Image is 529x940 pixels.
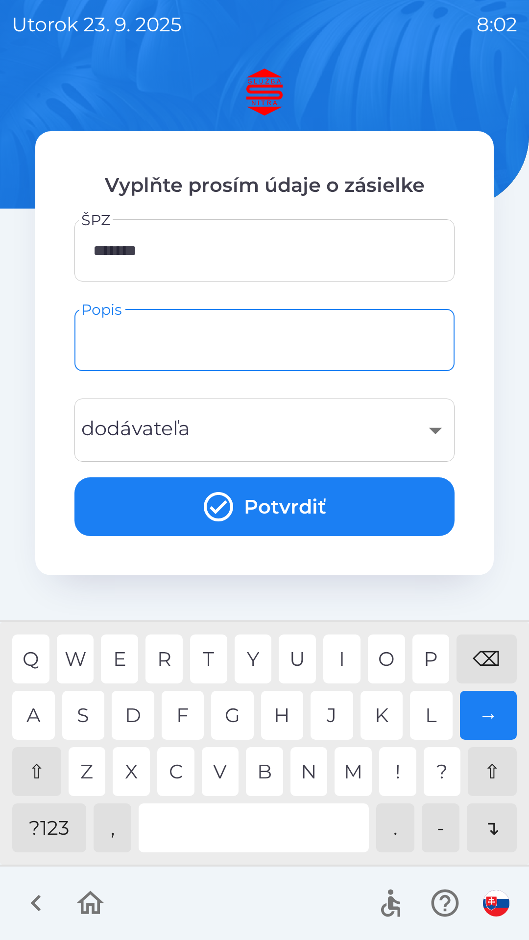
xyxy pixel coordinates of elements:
button: Potvrdiť [74,477,455,536]
p: 8:02 [477,10,517,39]
img: sk flag [483,890,509,916]
img: Logo [35,69,494,116]
label: ŠPZ [81,210,110,231]
p: Vyplňte prosím údaje o zásielke [74,170,455,200]
p: utorok 23. 9. 2025 [12,10,182,39]
label: Popis [81,299,122,320]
